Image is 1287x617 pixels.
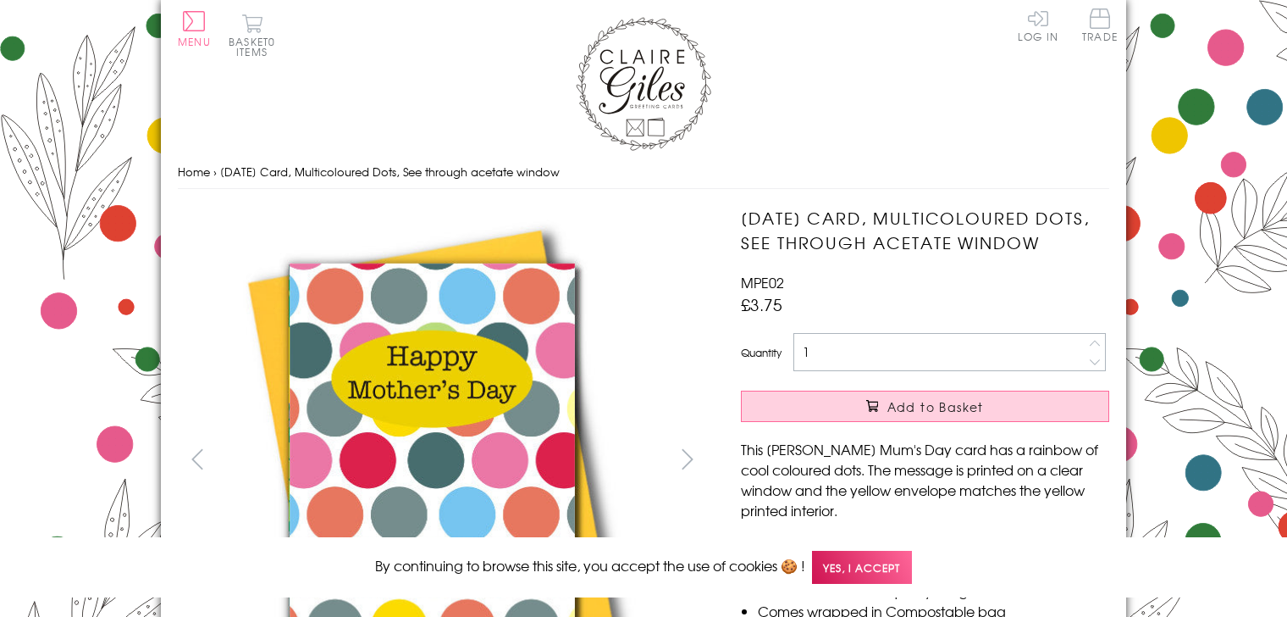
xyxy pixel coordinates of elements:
span: [DATE] Card, Multicoloured Dots, See through acetate window [220,164,560,180]
span: › [213,164,217,180]
span: Trade [1082,8,1118,42]
a: Home [178,164,210,180]
button: Menu [178,11,211,47]
span: MPE02 [741,272,784,292]
span: Yes, I accept [812,551,912,584]
p: This [PERSON_NAME] Mum's Day card has a rainbow of cool coloured dots. The message is printed on ... [741,439,1109,520]
span: 0 items [236,34,275,59]
span: £3.75 [741,292,782,316]
nav: breadcrumbs [178,155,1109,190]
span: Menu [178,34,211,49]
span: Add to Basket [887,398,984,415]
button: prev [178,440,216,478]
a: Log In [1018,8,1058,42]
button: Basket0 items [229,14,275,57]
button: Add to Basket [741,391,1109,422]
img: Claire Giles Greetings Cards [576,17,711,151]
a: Trade [1082,8,1118,45]
button: next [669,440,707,478]
label: Quantity [741,345,782,360]
h1: [DATE] Card, Multicoloured Dots, See through acetate window [741,206,1109,255]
